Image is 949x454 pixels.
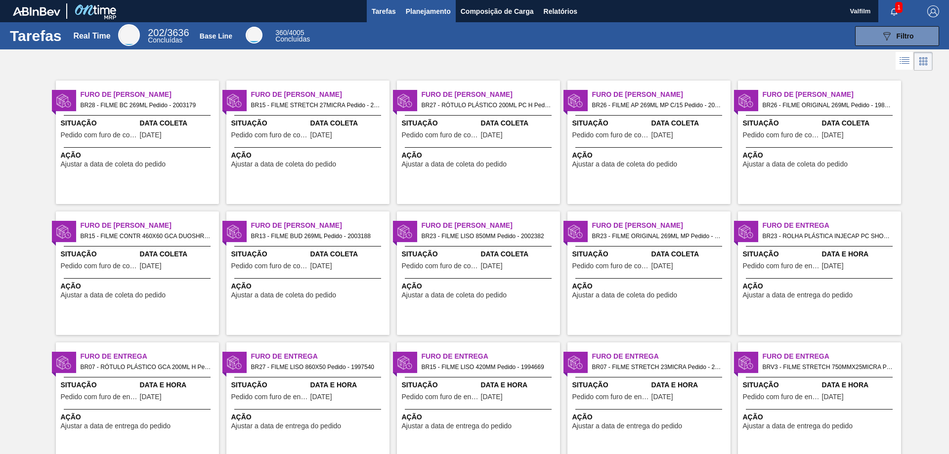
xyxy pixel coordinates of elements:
span: Data Coleta [140,249,216,259]
span: Data e Hora [822,249,899,259]
img: status [397,355,412,370]
span: Concluídas [148,36,182,44]
span: BR13 - FILME BUD 269ML Pedido - 2003188 [251,231,382,242]
span: Filtro [897,32,914,40]
span: Ajustar a data de coleta do pedido [572,291,678,299]
span: Ação [402,412,558,422]
span: Ação [231,412,387,422]
span: 14/09/2025 [651,262,673,270]
img: status [397,224,412,239]
span: Ação [61,150,216,161]
span: 12/09/2025, [310,393,332,401]
span: Pedido com furo de entrega [402,393,478,401]
span: Ajustar a data de coleta do pedido [743,161,848,168]
span: 04/09/2025, [822,262,844,270]
span: Situação [743,380,820,390]
span: Furo de Entrega [81,351,219,362]
img: status [227,355,242,370]
span: Ajustar a data de entrega do pedido [572,422,683,430]
span: Ação [743,150,899,161]
img: status [568,224,583,239]
span: Ação [61,281,216,291]
span: Situação [572,118,649,128]
span: BR23 - FILME LISO 850MM Pedido - 2002382 [422,231,552,242]
span: Pedido com furo de entrega [572,393,649,401]
span: BR23 - FILME ORIGINAL 269ML MP Pedido - 2000636 [592,231,723,242]
span: Data Coleta [651,118,728,128]
span: BR15 - FILME STRETCH 27MICRA Pedido - 2001733 [251,100,382,111]
span: Pedido com furo de coleta [572,262,649,270]
span: Furo de Coleta [592,89,731,100]
button: Filtro [855,26,939,46]
span: Pedido com furo de coleta [231,131,308,139]
span: Data e Hora [822,380,899,390]
div: Base Line [246,27,262,43]
span: Ação [743,281,899,291]
span: Data Coleta [140,118,216,128]
span: Situação [61,380,137,390]
span: Composição de Carga [461,5,534,17]
div: Real Time [118,24,140,46]
button: Notificações [878,4,910,18]
span: Ajustar a data de coleta do pedido [402,161,507,168]
div: Visão em Cards [914,52,933,71]
span: Ajustar a data de coleta do pedido [231,161,337,168]
span: Pedido com furo de coleta [231,262,308,270]
img: status [738,93,753,108]
span: Ação [231,281,387,291]
span: Furo de Entrega [251,351,389,362]
span: Situação [61,118,137,128]
span: Situação [61,249,137,259]
span: 1 [895,2,903,13]
span: Data e Hora [310,380,387,390]
span: BR27 - FILME LISO 860X50 Pedido - 1997540 [251,362,382,372]
img: status [738,224,753,239]
span: Ação [402,281,558,291]
span: Furo de Entrega [763,220,901,231]
img: status [568,355,583,370]
span: BR07 - RÓTULO PLÁSTICO GCA 200ML H Pedido - 2007591 [81,362,211,372]
img: status [568,93,583,108]
span: BR28 - FILME BC 269ML Pedido - 2003179 [81,100,211,111]
span: / 3636 [148,27,189,38]
span: BR26 - FILME ORIGINAL 269ML Pedido - 1984275 [763,100,893,111]
span: Pedido com furo de entrega [743,393,820,401]
span: Data Coleta [310,118,387,128]
span: 07/09/2025 [481,262,503,270]
span: Situação [402,380,478,390]
span: Ação [231,150,387,161]
span: Ajustar a data de entrega do pedido [743,291,853,299]
span: Ajustar a data de coleta do pedido [231,291,337,299]
span: Furo de Coleta [251,220,389,231]
span: Furo de Coleta [763,89,901,100]
span: Ajustar a data de entrega do pedido [61,422,171,430]
h1: Tarefas [10,30,62,41]
span: Furo de Coleta [592,220,731,231]
span: Furo de Entrega [763,351,901,362]
span: Tarefas [372,5,396,17]
span: Ajustar a data de entrega do pedido [231,422,342,430]
span: Furo de Coleta [422,220,560,231]
span: Data e Hora [140,380,216,390]
span: 02/09/2025 [651,131,673,139]
span: Data e Hora [481,380,558,390]
span: BR15 - FILME LISO 420MM Pedido - 1994669 [422,362,552,372]
span: Situação [402,118,478,128]
span: BR23 - ROLHA PLÁSTICA INJECAP PC SHORT Pedido - 2013903 [763,231,893,242]
span: 12/09/2025, [651,393,673,401]
span: Furo de Coleta [81,89,219,100]
span: Planejamento [406,5,451,17]
span: BR27 - RÓTULO PLÁSTICO 200ML PC H Pedido - 2008210 [422,100,552,111]
span: Ação [572,281,728,291]
span: BR26 - FILME AP 269ML MP C/15 Pedido - 2017353 [592,100,723,111]
span: Relatórios [544,5,577,17]
img: status [56,93,71,108]
span: Pedido com furo de coleta [743,131,820,139]
span: Ação [61,412,216,422]
img: TNhmsLtSVTkK8tSr43FrP2fwEKptu5GPRR3wAAAABJRU5ErkJggg== [13,7,60,16]
span: 05/09/2025, [140,393,162,401]
span: Data e Hora [651,380,728,390]
div: Base Line [275,30,310,42]
span: Ajustar a data de entrega do pedido [402,422,512,430]
span: Situação [231,249,308,259]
